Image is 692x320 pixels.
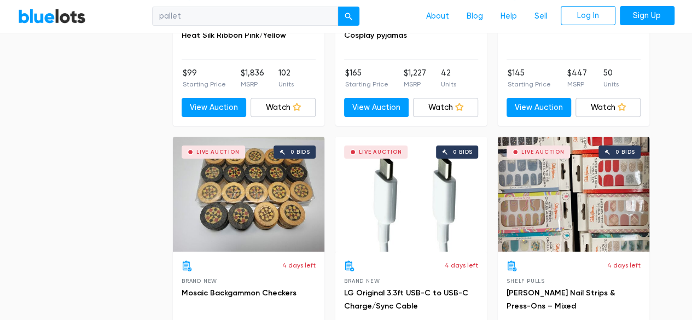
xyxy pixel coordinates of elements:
input: Search for inventory [152,7,338,26]
a: BlueLots [18,8,86,24]
a: Live Auction 0 bids [335,137,487,252]
a: Mosaic Backgammon Checkers [182,288,296,298]
a: Variety of [DATE] Costumes, Wigs, Cosplay pyjamas [344,18,471,40]
li: 50 [603,67,619,89]
li: $99 [183,67,226,89]
li: $165 [345,67,388,89]
a: Blog [458,6,492,27]
a: [PERSON_NAME] Nail Strips & Press-Ons – Mixed [507,288,615,311]
a: Watch [413,98,478,118]
div: Live Auction [196,149,240,155]
a: Sell [526,6,556,27]
div: 0 bids [615,149,635,155]
a: Watch [575,98,641,118]
li: $1,227 [403,67,426,89]
p: Starting Price [345,79,388,89]
a: Heatless Curling Rod Headband No Heat Silk Ribbon Pink/Yellow [182,18,313,40]
p: Units [603,79,619,89]
p: MSRP [240,79,264,89]
a: View Auction [344,98,409,118]
li: 42 [441,67,456,89]
p: 4 days left [445,260,478,270]
li: $447 [567,67,587,89]
p: Starting Price [183,79,226,89]
div: 0 bids [290,149,310,155]
p: Units [278,79,294,89]
p: Units [441,79,456,89]
a: Help [492,6,526,27]
a: View Auction [182,98,247,118]
li: $1,836 [240,67,264,89]
a: Watch [251,98,316,118]
a: Log In [561,6,615,26]
span: Brand New [344,278,380,284]
div: 0 bids [453,149,473,155]
span: Brand New [182,278,217,284]
p: MSRP [403,79,426,89]
a: Live Auction 0 bids [173,137,324,252]
div: Live Auction [359,149,402,155]
p: Starting Price [508,79,551,89]
li: 102 [278,67,294,89]
p: 4 days left [607,260,641,270]
span: Shelf Pulls [507,278,545,284]
p: 4 days left [282,260,316,270]
div: Live Auction [521,149,565,155]
a: LG Original 3.3ft USB-C to USB-C Charge/Sync Cable [344,288,468,311]
a: Sign Up [620,6,674,26]
a: About [417,6,458,27]
p: MSRP [567,79,587,89]
li: $145 [508,67,551,89]
a: Live Auction 0 bids [498,137,649,252]
a: View Auction [507,98,572,118]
